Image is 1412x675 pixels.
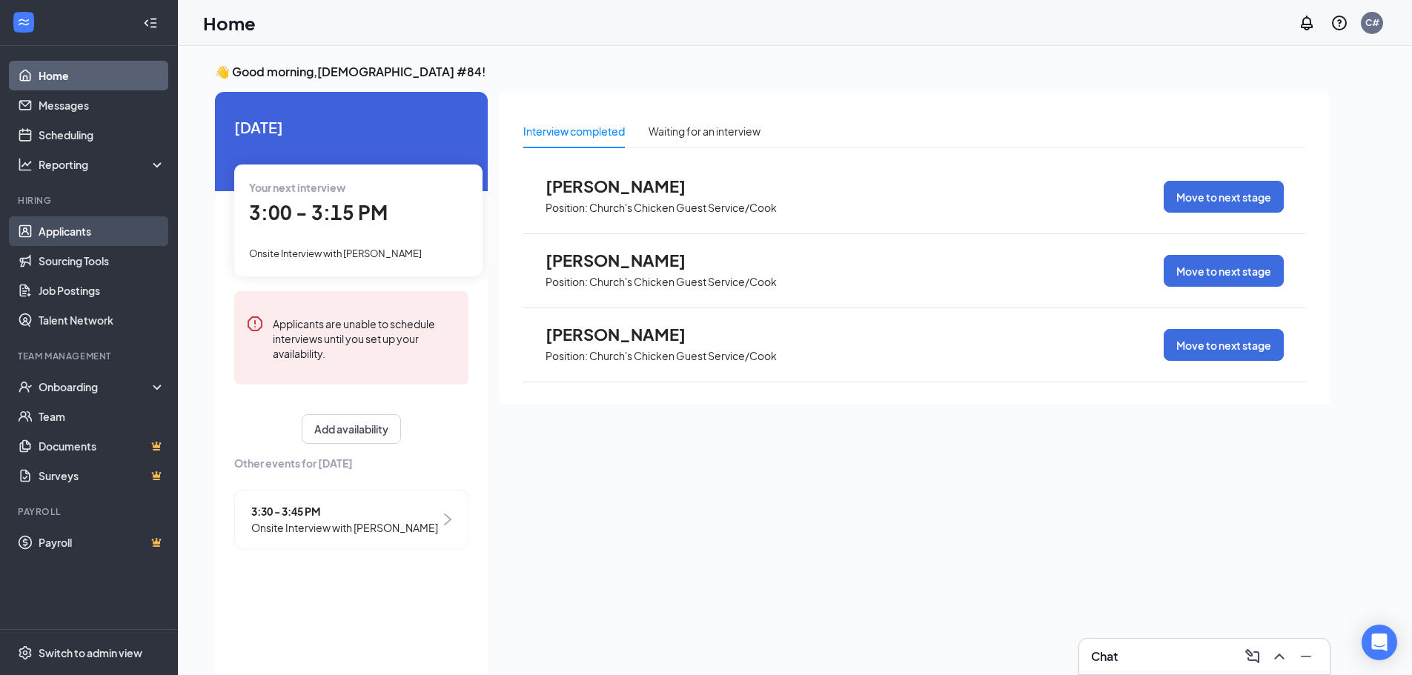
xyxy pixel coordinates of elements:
[39,61,165,90] a: Home
[249,200,388,225] span: 3:00 - 3:15 PM
[1244,648,1262,665] svg: ComposeMessage
[1164,181,1284,213] button: Move to next stage
[1365,16,1379,29] div: C#
[39,90,165,120] a: Messages
[246,315,264,333] svg: Error
[649,123,760,139] div: Waiting for an interview
[249,181,345,194] span: Your next interview
[18,350,162,362] div: Team Management
[234,455,468,471] span: Other events for [DATE]
[39,216,165,246] a: Applicants
[302,414,401,444] button: Add availability
[39,120,165,150] a: Scheduling
[546,325,709,344] span: [PERSON_NAME]
[1164,255,1284,287] button: Move to next stage
[39,157,166,172] div: Reporting
[546,176,709,196] span: [PERSON_NAME]
[589,201,777,215] p: Church's Chicken Guest Service/Cook
[1298,14,1316,32] svg: Notifications
[234,116,468,139] span: [DATE]
[16,15,31,30] svg: WorkstreamLogo
[1241,645,1264,668] button: ComposeMessage
[546,275,588,289] p: Position:
[1294,645,1318,668] button: Minimize
[203,10,256,36] h1: Home
[39,402,165,431] a: Team
[251,519,438,536] span: Onsite Interview with [PERSON_NAME]
[215,64,1330,80] h3: 👋 Good morning, [DEMOGRAPHIC_DATA] #84 !
[1267,645,1291,668] button: ChevronUp
[546,201,588,215] p: Position:
[273,315,457,361] div: Applicants are unable to schedule interviews until you set up your availability.
[18,194,162,207] div: Hiring
[39,461,165,491] a: SurveysCrown
[251,503,438,519] span: 3:30 - 3:45 PM
[39,645,142,660] div: Switch to admin view
[1297,648,1315,665] svg: Minimize
[546,349,588,363] p: Position:
[18,379,33,394] svg: UserCheck
[1270,648,1288,665] svg: ChevronUp
[1164,329,1284,361] button: Move to next stage
[523,123,625,139] div: Interview completed
[39,528,165,557] a: PayrollCrown
[589,349,777,363] p: Church's Chicken Guest Service/Cook
[589,275,777,289] p: Church's Chicken Guest Service/Cook
[18,645,33,660] svg: Settings
[39,431,165,461] a: DocumentsCrown
[249,247,422,259] span: Onsite Interview with [PERSON_NAME]
[1330,14,1348,32] svg: QuestionInfo
[1362,625,1397,660] div: Open Intercom Messenger
[39,246,165,276] a: Sourcing Tools
[18,505,162,518] div: Payroll
[39,276,165,305] a: Job Postings
[39,305,165,335] a: Talent Network
[546,250,709,270] span: [PERSON_NAME]
[1091,648,1118,665] h3: Chat
[143,16,158,30] svg: Collapse
[18,157,33,172] svg: Analysis
[39,379,153,394] div: Onboarding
